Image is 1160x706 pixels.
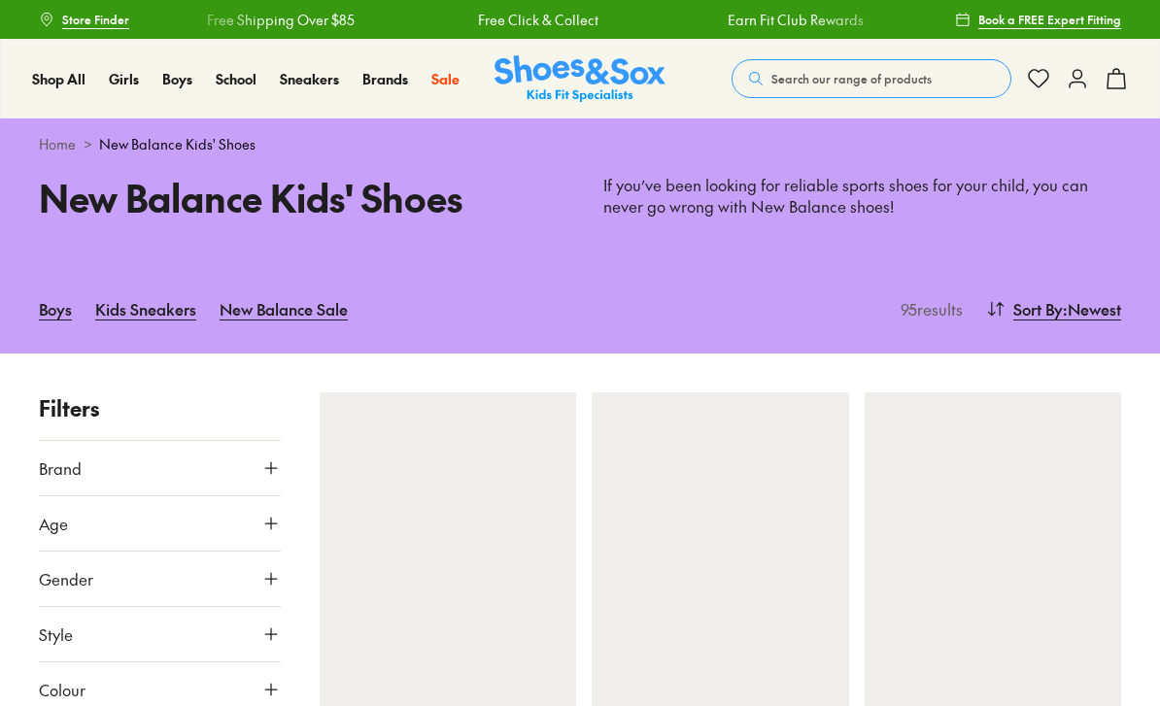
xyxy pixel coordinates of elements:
a: Store Finder [39,2,129,37]
span: : Newest [1063,297,1121,320]
span: Style [39,622,73,646]
a: New Balance Sale [220,287,348,330]
img: SNS_Logo_Responsive.svg [495,55,665,103]
span: School [216,69,256,88]
button: Search our range of products [732,59,1011,98]
a: Sale [431,69,460,89]
a: Brands [362,69,408,89]
span: Girls [109,69,139,88]
a: Free Click & Collect [478,10,598,30]
a: Earn Fit Club Rewards [727,10,863,30]
a: Shoes & Sox [495,55,665,103]
span: Boys [162,69,192,88]
button: Brand [39,441,281,495]
p: If you’ve been looking for reliable sports shoes for your child, you can never go wrong with New ... [603,175,1121,218]
span: Brands [362,69,408,88]
a: Book a FREE Expert Fitting [955,2,1121,37]
button: Gender [39,552,281,606]
button: Sort By:Newest [986,287,1121,330]
span: Sneakers [280,69,339,88]
button: Style [39,607,281,661]
span: Gender [39,567,93,590]
a: Kids Sneakers [95,287,196,330]
span: Brand [39,456,82,480]
h1: New Balance Kids' Shoes [39,170,557,225]
button: Age [39,496,281,551]
span: Store Finder [62,11,129,28]
span: Sort By [1013,297,1063,320]
a: Sneakers [280,69,339,89]
span: New Balance Kids' Shoes [99,134,256,154]
a: Home [39,134,76,154]
span: Book a FREE Expert Fitting [978,11,1121,28]
a: Girls [109,69,139,89]
a: Boys [39,287,72,330]
a: Free Shipping Over $85 [207,10,355,30]
a: Shop All [32,69,85,89]
a: School [216,69,256,89]
span: Sale [431,69,460,88]
span: Search our range of products [771,70,932,87]
span: Colour [39,678,85,701]
p: 95 results [893,297,963,320]
span: Age [39,512,68,535]
span: Shop All [32,69,85,88]
p: Filters [39,392,281,424]
a: Boys [162,69,192,89]
div: > [39,134,1121,154]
